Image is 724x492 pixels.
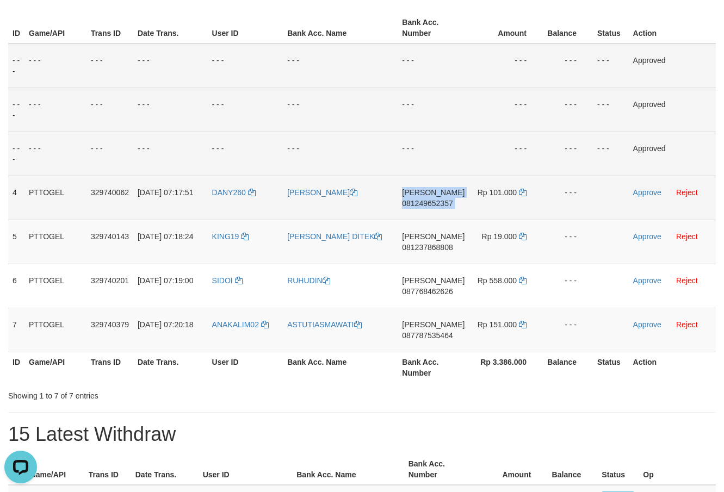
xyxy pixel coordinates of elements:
a: Approve [633,188,661,197]
span: KING19 [212,232,239,241]
td: PTTOGEL [24,308,86,352]
span: [PERSON_NAME] [402,188,465,197]
td: - - - [86,43,133,88]
a: Reject [676,276,698,285]
span: Rp 151.000 [478,320,517,329]
th: Balance [547,454,597,485]
td: - - - [593,88,629,132]
h1: 15 Latest Withdraw [8,424,716,445]
a: DANY260 [212,188,256,197]
span: Copy 087768462626 to clipboard [402,287,453,296]
th: Status [593,13,629,43]
span: DANY260 [212,188,246,197]
th: Bank Acc. Name [292,454,404,485]
th: Trans ID [86,13,133,43]
a: ASTUTIASMAWATI [287,320,361,329]
th: User ID [208,352,283,383]
span: 329740062 [91,188,129,197]
td: - - - [133,88,208,132]
a: [PERSON_NAME] [287,188,357,197]
td: - - - [398,43,469,88]
th: User ID [208,13,283,43]
td: - - - [133,43,208,88]
th: Game/API [24,352,86,383]
td: - - - [398,88,469,132]
span: Copy 081237868808 to clipboard [402,243,453,252]
th: User ID [199,454,293,485]
td: - - - [593,132,629,176]
span: [DATE] 07:20:18 [138,320,193,329]
th: Game/API [26,454,84,485]
span: Copy 081249652357 to clipboard [402,199,453,208]
a: RUHUDIN [287,276,330,285]
td: - - - [133,132,208,176]
th: Balance [543,352,593,383]
th: Game/API [24,13,86,43]
th: Date Trans. [131,454,199,485]
td: - - - [86,132,133,176]
span: [DATE] 07:18:24 [138,232,193,241]
span: [PERSON_NAME] [402,276,465,285]
a: [PERSON_NAME] DITEK [287,232,382,241]
span: [PERSON_NAME] [402,232,465,241]
span: [PERSON_NAME] [402,320,465,329]
td: - - - [469,88,543,132]
td: - - - [543,132,593,176]
th: Bank Acc. Number [404,454,477,485]
td: - - - [469,132,543,176]
td: PTTOGEL [24,176,86,220]
th: Trans ID [84,454,131,485]
td: 4 [8,176,24,220]
span: [DATE] 07:17:51 [138,188,193,197]
th: Status [597,454,639,485]
span: [DATE] 07:19:00 [138,276,193,285]
th: Date Trans. [133,13,208,43]
td: - - - [469,43,543,88]
a: SIDOI [212,276,243,285]
td: - - - [543,220,593,264]
span: Copy 087787535464 to clipboard [402,331,453,340]
td: - - - [543,264,593,308]
span: ANAKALIM02 [212,320,259,329]
td: - - - [86,88,133,132]
a: Reject [676,232,698,241]
td: - - - [208,88,283,132]
td: - - - [543,176,593,220]
th: Amount [469,13,543,43]
td: - - - [208,43,283,88]
a: Copy 19000 to clipboard [519,232,527,241]
div: Showing 1 to 7 of 7 entries [8,386,294,401]
th: Action [629,13,716,43]
th: ID [8,13,24,43]
a: Approve [633,320,661,329]
a: Reject [676,188,698,197]
th: Status [593,352,629,383]
th: Balance [543,13,593,43]
span: SIDOI [212,276,233,285]
td: - - - [398,132,469,176]
td: - - - [543,308,593,352]
td: 5 [8,220,24,264]
a: Approve [633,232,661,241]
span: Rp 558.000 [478,276,517,285]
td: - - - [8,43,24,88]
td: - - - [283,88,398,132]
td: - - - [24,132,86,176]
td: - - - [24,43,86,88]
a: Reject [676,320,698,329]
td: - - - [283,132,398,176]
span: Rp 101.000 [478,188,517,197]
td: Approved [629,88,716,132]
th: Bank Acc. Name [283,13,398,43]
td: - - - [24,88,86,132]
td: 7 [8,308,24,352]
th: Bank Acc. Number [398,352,469,383]
td: Approved [629,43,716,88]
button: Open LiveChat chat widget [4,4,37,37]
a: Copy 558000 to clipboard [519,276,527,285]
th: Rp 3.386.000 [469,352,543,383]
a: Copy 151000 to clipboard [519,320,527,329]
td: - - - [543,43,593,88]
span: 329740379 [91,320,129,329]
td: - - - [543,88,593,132]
